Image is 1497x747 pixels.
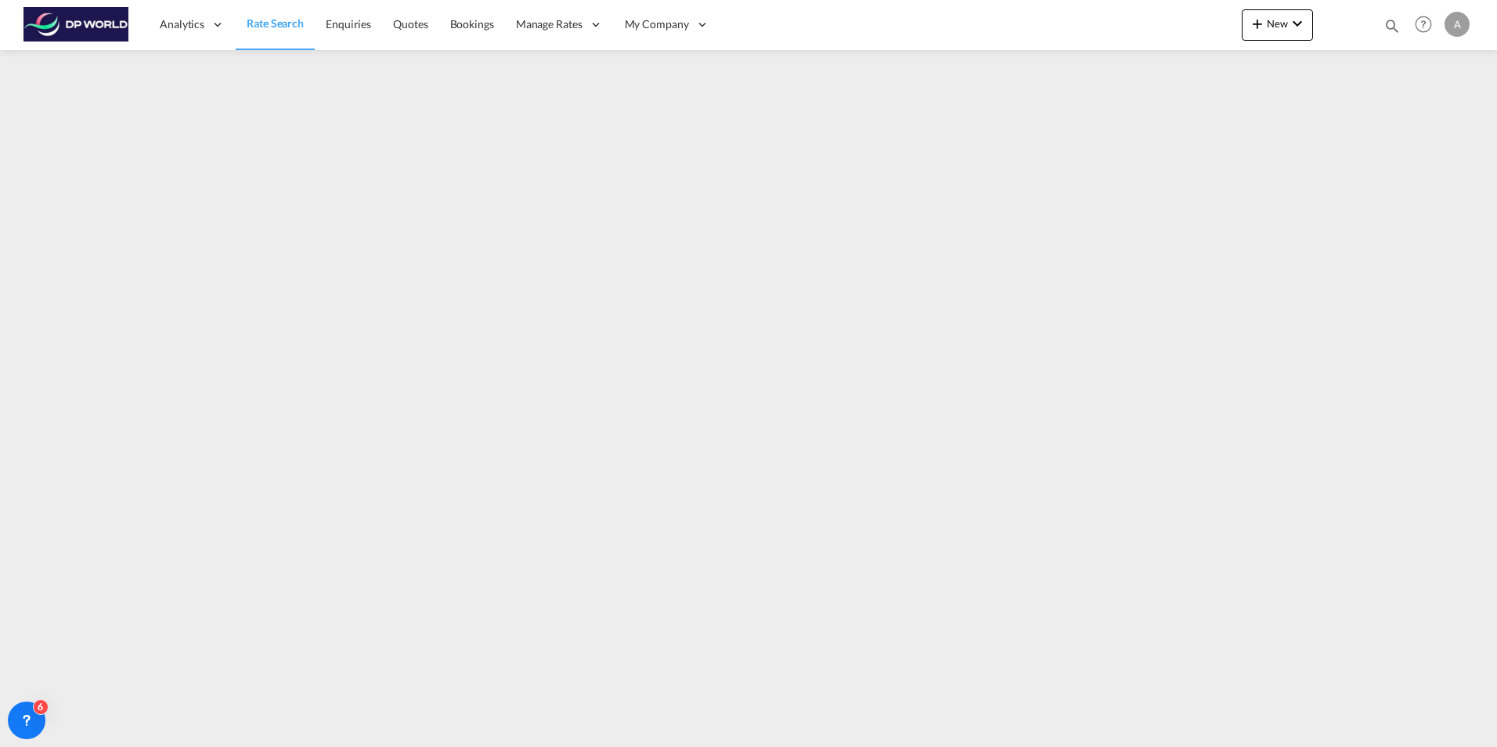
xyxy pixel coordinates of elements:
span: Manage Rates [516,16,583,32]
div: A [1445,12,1470,37]
span: My Company [625,16,689,32]
span: Quotes [393,17,427,31]
span: Bookings [450,17,494,31]
div: icon-magnify [1383,17,1401,41]
button: icon-plus 400-fgNewicon-chevron-down [1242,9,1313,41]
md-icon: icon-plus 400-fg [1248,14,1267,33]
md-icon: icon-chevron-down [1288,14,1307,33]
md-icon: icon-magnify [1383,17,1401,34]
div: Help [1410,11,1445,39]
span: Help [1410,11,1437,38]
span: Analytics [160,16,204,32]
span: Rate Search [247,16,304,30]
span: Enquiries [326,17,371,31]
img: c08ca190194411f088ed0f3ba295208c.png [23,7,129,42]
span: New [1248,17,1307,30]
